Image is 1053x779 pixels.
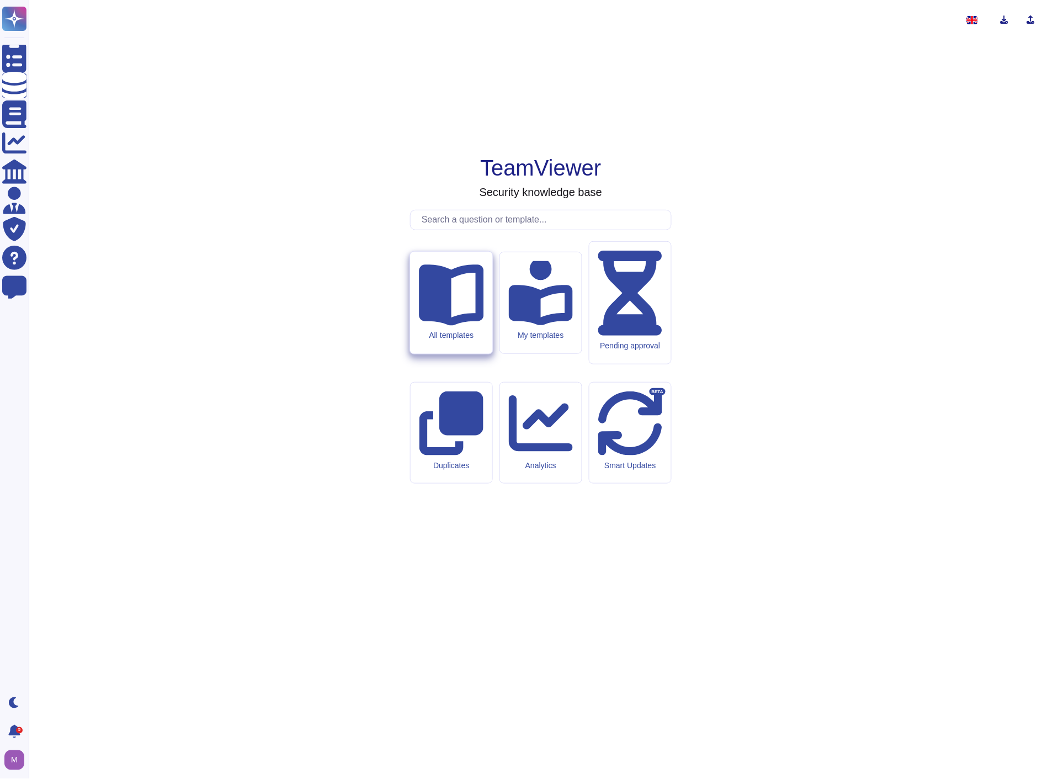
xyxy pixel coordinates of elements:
[419,331,483,341] div: All templates
[4,750,24,770] img: user
[419,461,483,470] div: Duplicates
[598,341,662,351] div: Pending approval
[967,16,978,24] img: en
[509,461,573,470] div: Analytics
[650,388,666,396] div: BETA
[480,155,601,181] h1: TeamViewer
[598,461,662,470] div: Smart Updates
[16,727,23,734] div: 5
[480,186,602,199] h3: Security knowledge base
[509,331,573,340] div: My templates
[2,748,32,772] button: user
[416,210,671,230] input: Search a question or template...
